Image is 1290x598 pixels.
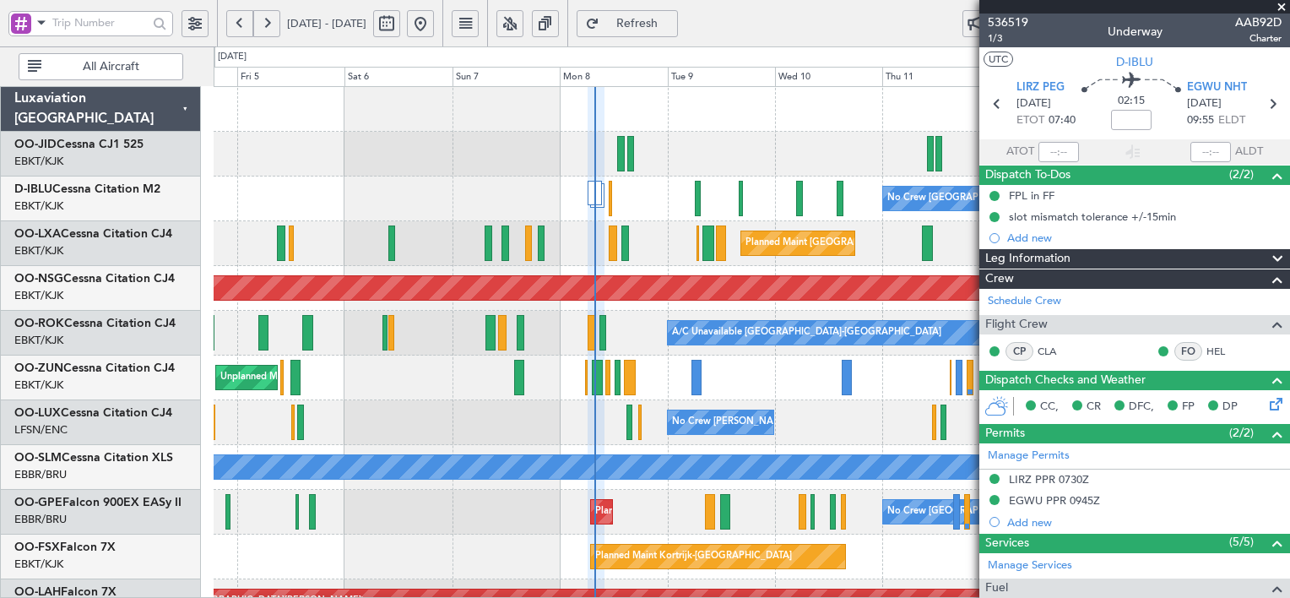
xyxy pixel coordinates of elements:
a: CLA [1038,344,1076,359]
span: Dispatch Checks and Weather [985,371,1146,390]
span: 1/3 [988,31,1028,46]
div: Underway [1108,23,1163,41]
span: ELDT [1218,112,1245,129]
span: OO-LXA [14,228,61,240]
button: All Aircraft [19,53,183,80]
span: [DATE] [1016,95,1051,112]
span: 09:55 [1187,112,1214,129]
a: D-IBLUCessna Citation M2 [14,183,160,195]
div: Planned Maint [GEOGRAPHIC_DATA] ([GEOGRAPHIC_DATA] National) [595,499,901,525]
a: OO-ROKCessna Citation CJ4 [14,318,176,329]
span: CC, [1040,399,1059,416]
span: Charter [1235,31,1282,46]
a: OO-FSXFalcon 7X [14,541,116,553]
span: Services [985,534,1029,553]
span: OO-FSX [14,541,60,553]
div: Tue 9 [668,67,775,87]
span: (5/5) [1229,533,1254,551]
span: DP [1222,399,1238,416]
div: Wed 10 [775,67,882,87]
span: [DATE] [1187,95,1222,112]
a: LFSN/ENC [14,422,68,438]
div: Sat 6 [344,67,452,87]
a: EBKT/KJK [14,288,63,303]
button: UTC [984,52,1013,67]
a: OO-GPEFalcon 900EX EASy II [14,497,182,508]
a: Schedule Crew [988,293,1061,310]
a: EBKT/KJK [14,198,63,214]
span: LIRZ PEG [1016,79,1065,96]
div: Thu 11 [882,67,989,87]
div: No Crew [GEOGRAPHIC_DATA] ([GEOGRAPHIC_DATA] National) [887,186,1170,211]
span: ATOT [1006,144,1034,160]
span: Dispatch To-Dos [985,166,1070,185]
span: AAB92D [1235,14,1282,31]
span: OO-LUX [14,407,61,419]
span: OO-JID [14,139,57,150]
span: OO-SLM [14,452,62,464]
a: EBKT/KJK [14,557,63,572]
div: Add new [1007,231,1282,245]
span: Leg Information [985,249,1070,269]
div: Sun 7 [453,67,560,87]
div: Planned Maint Kortrijk-[GEOGRAPHIC_DATA] [595,544,792,569]
div: Mon 8 [560,67,667,87]
span: 07:40 [1049,112,1076,129]
div: No Crew [GEOGRAPHIC_DATA] ([GEOGRAPHIC_DATA] National) [887,499,1170,525]
span: Refresh [603,18,672,30]
span: D-IBLU [14,183,52,195]
span: All Aircraft [45,61,177,73]
a: EBKT/KJK [14,154,63,169]
span: 02:15 [1118,93,1145,110]
span: (2/2) [1229,166,1254,183]
span: OO-GPE [14,497,62,508]
input: Trip Number [52,10,148,35]
span: OO-LAH [14,586,61,598]
a: EBBR/BRU [14,467,67,482]
button: Refresh [577,10,678,37]
a: OO-LUXCessna Citation CJ4 [14,407,172,419]
span: 536519 [988,14,1028,31]
div: No Crew [PERSON_NAME] ([PERSON_NAME]) [672,410,875,435]
div: CP [1005,342,1033,361]
div: Planned Maint [GEOGRAPHIC_DATA] ([GEOGRAPHIC_DATA] National) [745,231,1051,256]
span: Fuel [985,579,1008,598]
span: (2/2) [1229,424,1254,442]
span: FP [1182,399,1195,416]
div: slot mismatch tolerance +/-15min [1009,209,1176,224]
a: OO-LXACessna Citation CJ4 [14,228,172,240]
div: A/C Unavailable [GEOGRAPHIC_DATA]-[GEOGRAPHIC_DATA] [672,320,941,345]
a: EBKT/KJK [14,243,63,258]
span: Crew [985,269,1014,289]
a: Manage Permits [988,448,1070,465]
span: OO-NSG [14,273,63,285]
div: Unplanned Maint [GEOGRAPHIC_DATA] ([GEOGRAPHIC_DATA]) [220,365,498,390]
a: EBKT/KJK [14,378,63,393]
a: OO-JIDCessna CJ1 525 [14,139,144,150]
div: Fri 5 [237,67,344,87]
span: OO-ZUN [14,362,63,374]
span: CR [1087,399,1101,416]
a: OO-NSGCessna Citation CJ4 [14,273,175,285]
span: Flight Crew [985,315,1048,334]
div: [DATE] [218,50,247,64]
span: OO-ROK [14,318,64,329]
a: EBBR/BRU [14,512,67,527]
div: FO [1174,342,1202,361]
span: ALDT [1235,144,1263,160]
div: LIRZ PPR 0730Z [1009,472,1089,487]
span: [DATE] - [DATE] [287,16,366,31]
input: --:-- [1038,142,1079,162]
div: EGWU PPR 0945Z [1009,493,1100,508]
span: ETOT [1016,112,1044,129]
a: OO-SLMCessna Citation XLS [14,452,173,464]
a: HEL [1206,344,1244,359]
a: Manage Services [988,557,1072,574]
span: Permits [985,424,1025,443]
a: EBKT/KJK [14,333,63,348]
span: DFC, [1129,399,1154,416]
div: Add new [1007,515,1282,530]
a: OO-ZUNCessna Citation CJ4 [14,362,175,374]
span: EGWU NHT [1187,79,1247,96]
a: OO-LAHFalcon 7X [14,586,117,598]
